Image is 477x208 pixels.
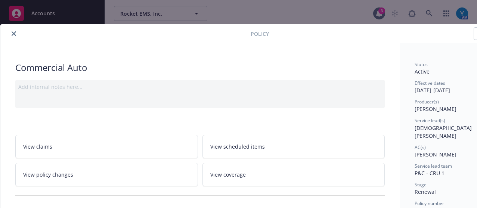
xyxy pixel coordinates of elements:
a: View scheduled items [202,135,385,158]
span: View scheduled items [210,143,265,150]
a: View claims [15,135,198,158]
span: AC(s) [415,144,426,150]
span: Effective dates [415,80,445,86]
span: Policy number [415,200,444,207]
span: [DEMOGRAPHIC_DATA][PERSON_NAME] [415,124,472,139]
div: Add internal notes here... [18,83,382,91]
span: Service lead(s) [415,117,445,124]
span: View claims [23,143,52,150]
a: View coverage [202,163,385,186]
a: View policy changes [15,163,198,186]
span: View policy changes [23,171,73,178]
span: Service lead team [415,163,452,169]
span: P&C - CRU 1 [415,170,445,177]
span: [PERSON_NAME] [415,105,456,112]
span: Status [415,61,428,68]
span: Producer(s) [415,99,439,105]
span: [PERSON_NAME] [415,151,456,158]
button: close [9,29,18,38]
span: Stage [415,181,427,188]
span: Active [415,68,430,75]
span: Renewal [415,188,436,195]
div: Commercial Auto [15,61,385,74]
span: Policy [251,30,269,38]
span: View coverage [210,171,246,178]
